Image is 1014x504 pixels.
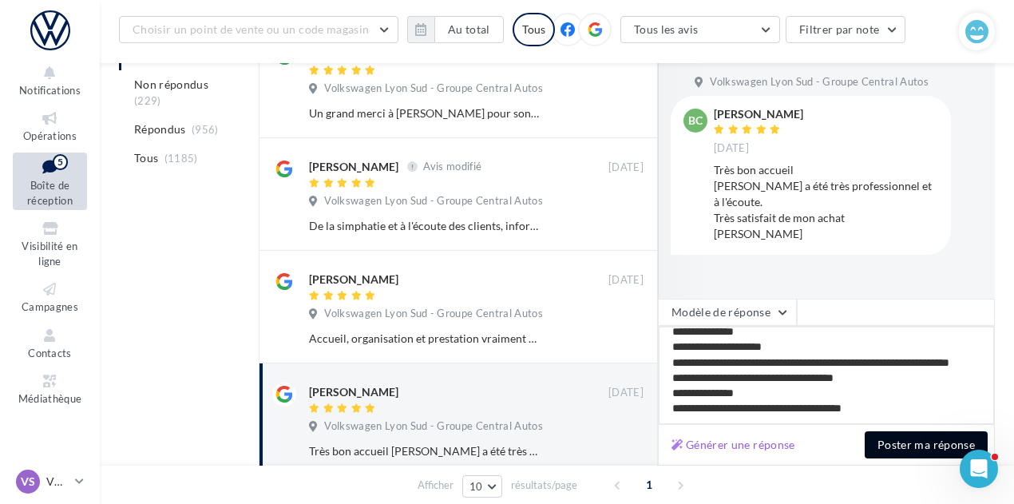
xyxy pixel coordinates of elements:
button: Tous les avis [620,16,780,43]
button: Au total [407,16,504,43]
span: BC [688,113,703,129]
div: Très bon accueil [PERSON_NAME] a été très professionnel et à l'écoute. Très satisfait de mon acha... [309,443,540,459]
span: [DATE] [608,273,644,288]
button: Poster ma réponse [865,431,988,458]
span: Volkswagen Lyon Sud - Groupe Central Autos [324,194,543,208]
span: Boîte de réception [27,179,73,207]
span: Tous [134,150,158,166]
span: Opérations [23,129,77,142]
div: [PERSON_NAME] [309,272,398,288]
span: Visibilité en ligne [22,240,77,268]
span: 10 [469,480,483,493]
span: Répondus [134,121,186,137]
iframe: Intercom live chat [960,450,998,488]
span: Contacts [28,347,72,359]
a: VS VW St-Fons [13,466,87,497]
span: Non répondus [134,77,208,93]
span: résultats/page [511,478,577,493]
p: VW St-Fons [46,474,69,490]
div: [PERSON_NAME] [309,384,398,400]
span: (229) [134,94,161,107]
button: Filtrer par note [786,16,906,43]
span: VS [21,474,35,490]
span: 1 [636,472,662,498]
button: Au total [434,16,504,43]
span: [DATE] [714,141,749,156]
span: [DATE] [608,386,644,400]
span: Choisir un point de vente ou un code magasin [133,22,369,36]
button: Modèle de réponse [658,299,797,326]
span: Campagnes [22,300,78,313]
span: [DATE] [608,161,644,175]
button: Générer une réponse [665,435,802,454]
a: Contacts [13,323,87,363]
span: Volkswagen Lyon Sud - Groupe Central Autos [324,419,543,434]
a: Médiathèque [13,369,87,408]
a: Calendrier [13,415,87,454]
span: Volkswagen Lyon Sud - Groupe Central Autos [324,307,543,321]
div: Très bon accueil [PERSON_NAME] a été très professionnel et à l'écoute. Très satisfait de mon acha... [714,162,938,242]
div: De la simphatie et à l'écoute des clients, informations données au client sur divers produits. Du... [309,218,540,234]
button: Notifications [13,61,87,100]
button: Choisir un point de vente ou un code magasin [119,16,398,43]
div: [PERSON_NAME] [309,159,398,175]
span: Volkswagen Lyon Sud - Groupe Central Autos [324,81,543,96]
span: Avis modifié [423,160,481,173]
span: (1185) [164,152,198,165]
a: Opérations [13,106,87,145]
span: (956) [192,123,219,136]
a: Visibilité en ligne [13,216,87,271]
div: Tous [513,13,555,46]
button: 10 [462,475,503,498]
span: Tous les avis [634,22,699,36]
a: Campagnes [13,277,87,316]
span: Volkswagen Lyon Sud - Groupe Central Autos [710,75,929,89]
div: 5 [53,154,68,170]
div: [PERSON_NAME] [714,109,803,120]
div: Accueil, organisation et prestation vraiment bons [309,331,540,347]
a: Boîte de réception5 [13,153,87,211]
div: Un grand merci à [PERSON_NAME] pour son professionnalisme ! J’ai acheté ma Golf dans cette conces... [309,105,540,121]
span: Notifications [19,84,81,97]
span: Médiathèque [18,392,82,405]
span: Afficher [418,478,454,493]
